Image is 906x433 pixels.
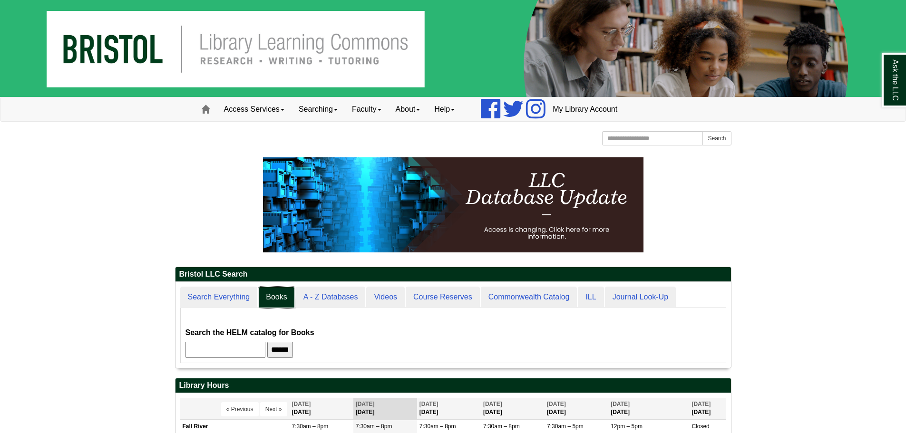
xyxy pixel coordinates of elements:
a: My Library Account [546,97,624,121]
button: « Previous [221,402,259,416]
span: Closed [692,423,709,430]
a: Faculty [345,97,389,121]
span: [DATE] [692,401,711,407]
a: Searching [292,97,345,121]
span: 12pm – 5pm [611,423,643,430]
th: [DATE] [481,398,545,419]
a: Videos [366,287,405,308]
th: [DATE] [353,398,417,419]
h2: Library Hours [175,378,731,393]
th: [DATE] [290,398,353,419]
a: Journal Look-Up [605,287,676,308]
th: [DATE] [545,398,608,419]
span: 7:30am – 8pm [356,423,392,430]
a: Access Services [217,97,292,121]
span: [DATE] [356,401,375,407]
th: [DATE] [608,398,689,419]
label: Search the HELM catalog for Books [185,326,314,339]
th: [DATE] [689,398,726,419]
span: 7:30am – 8pm [419,423,456,430]
a: Books [258,287,294,308]
span: [DATE] [292,401,311,407]
button: Search [702,131,731,145]
span: 7:30am – 5pm [547,423,584,430]
span: 7:30am – 8pm [483,423,520,430]
a: About [389,97,428,121]
a: A - Z Databases [296,287,366,308]
img: HTML tutorial [263,157,643,252]
div: Books [185,313,721,358]
th: [DATE] [417,398,481,419]
a: Course Reserves [406,287,480,308]
span: [DATE] [547,401,566,407]
span: [DATE] [611,401,630,407]
span: [DATE] [419,401,438,407]
a: Commonwealth Catalog [481,287,577,308]
span: [DATE] [483,401,502,407]
a: Help [427,97,462,121]
span: 7:30am – 8pm [292,423,329,430]
a: Search Everything [180,287,258,308]
h2: Bristol LLC Search [175,267,731,282]
a: ILL [578,287,604,308]
button: Next » [260,402,287,416]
